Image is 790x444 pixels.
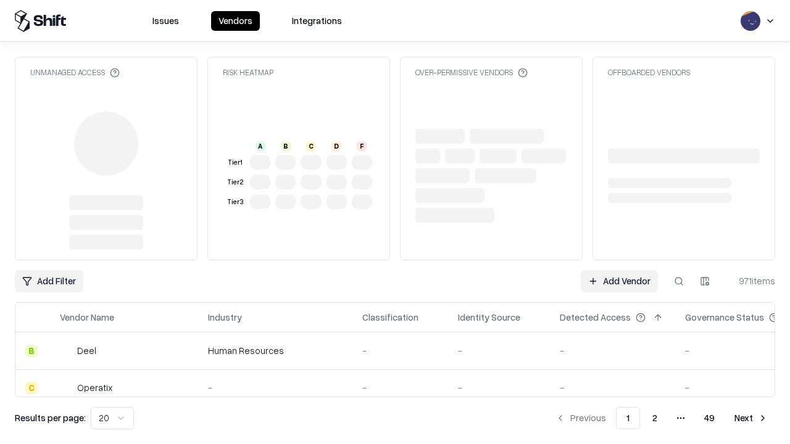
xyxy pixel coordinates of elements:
button: Next [727,407,775,429]
div: - [208,381,343,394]
div: B [25,345,38,357]
div: Over-Permissive Vendors [415,67,528,78]
div: Detected Access [560,311,631,324]
div: Industry [208,311,242,324]
div: D [331,141,341,151]
div: - [458,381,540,394]
div: Identity Source [458,311,520,324]
button: Integrations [285,11,349,31]
div: Tier 1 [225,157,245,168]
div: Operatix [77,381,112,394]
div: - [560,381,665,394]
button: Add Filter [15,270,83,292]
div: - [560,344,665,357]
div: Risk Heatmap [223,67,273,78]
nav: pagination [548,407,775,429]
a: Add Vendor [581,270,658,292]
p: Results per page: [15,411,86,424]
div: B [281,141,291,151]
div: Human Resources [208,344,343,357]
button: 49 [694,407,725,429]
div: Deel [77,344,96,357]
div: Tier 3 [225,197,245,207]
div: - [362,344,438,357]
div: C [306,141,316,151]
div: A [256,141,265,151]
div: 971 items [726,274,775,287]
img: Operatix [60,382,72,394]
div: Tier 2 [225,177,245,187]
div: Governance Status [685,311,764,324]
div: - [362,381,438,394]
button: Issues [145,11,186,31]
div: Classification [362,311,418,324]
div: Vendor Name [60,311,114,324]
img: Deel [60,345,72,357]
button: 2 [642,407,667,429]
div: F [357,141,367,151]
div: Unmanaged Access [30,67,120,78]
div: - [458,344,540,357]
button: 1 [616,407,640,429]
button: Vendors [211,11,260,31]
div: Offboarded Vendors [608,67,690,78]
div: C [25,382,38,394]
